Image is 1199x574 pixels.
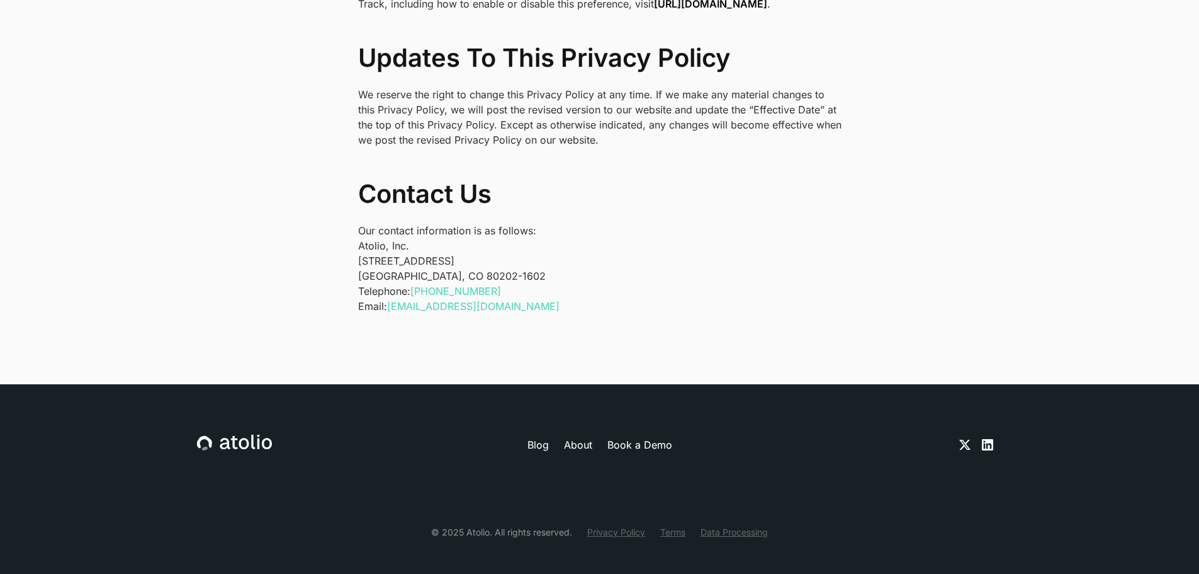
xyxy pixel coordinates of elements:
p: Our contact information is as follows: [358,223,842,238]
a: [PHONE_NUMBER] [410,285,501,297]
a: Terms [660,525,685,539]
a: [EMAIL_ADDRESS][DOMAIN_NAME] [387,300,560,313]
a: Book a Demo [607,437,672,452]
a: About [564,437,592,452]
a: Data Processing [701,525,768,539]
h3: Updates To This Privacy Policy [358,43,842,73]
p: We reserve the right to change this Privacy Policy at any time. If we make any material changes t... [358,87,842,147]
div: © 2025 Atolio. All rights reserved. [431,525,572,539]
h3: Contact Us [358,179,842,209]
p: Telephone: Email: [358,284,842,314]
p: Atolio, Inc. [STREET_ADDRESS] [GEOGRAPHIC_DATA], CO 80202-1602 [358,238,842,284]
a: Privacy Policy [587,525,645,539]
a: Blog [527,437,549,452]
iframe: Chat Widget [1136,514,1199,574]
